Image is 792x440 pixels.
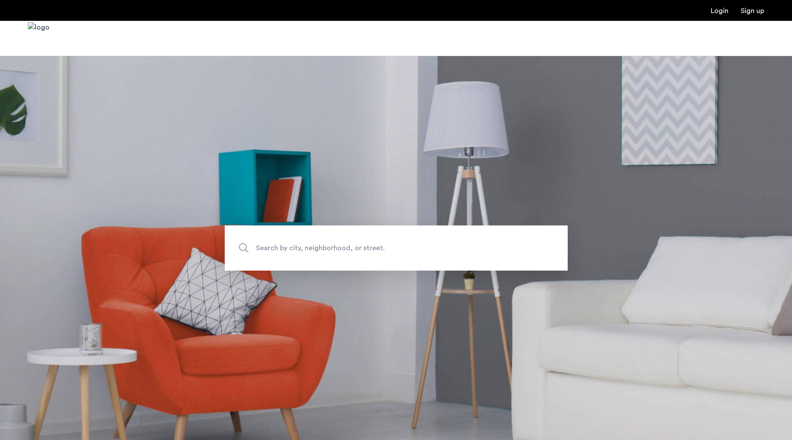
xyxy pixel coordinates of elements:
span: Search by city, neighborhood, or street. [256,242,496,254]
a: Registration [741,7,764,14]
a: Login [711,7,729,14]
img: logo [28,22,50,55]
a: Cazamio Logo [28,22,50,55]
input: Apartment Search [225,225,568,271]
